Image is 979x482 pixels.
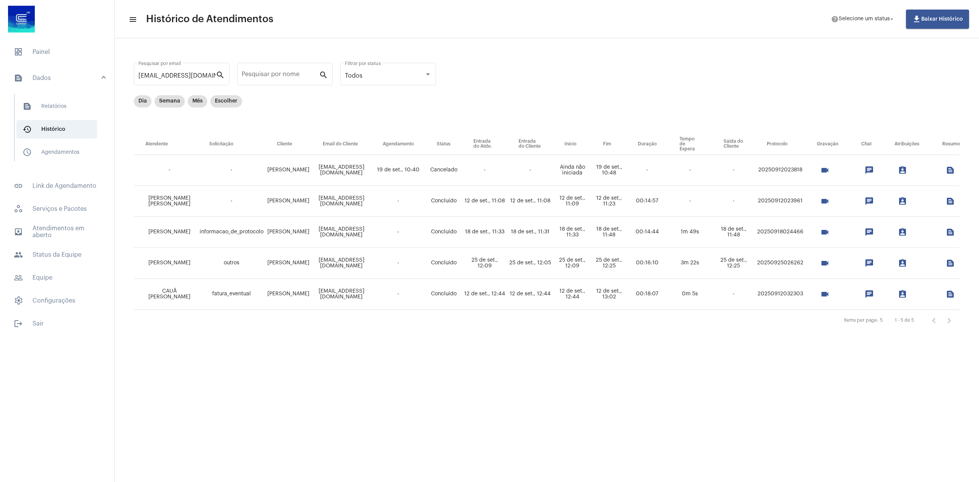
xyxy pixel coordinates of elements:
img: d4669ae0-8c07-2337-4f67-34b0df7f5ae4.jpeg [6,4,37,34]
td: 12 de set., 11:08 [507,186,553,217]
mat-icon: videocam [820,290,829,299]
mat-icon: sidenav icon [14,181,23,191]
td: - [668,155,712,186]
td: 20250912023818 [755,155,805,186]
mat-icon: chat [865,228,874,237]
mat-chip-list: selection [885,163,929,178]
td: - [712,279,755,310]
span: Todos [345,73,363,79]
th: Solicitação [198,134,265,155]
mat-chip-list: selection [885,256,929,271]
mat-icon: assignment_ind [898,228,907,237]
mat-chip-list: selection [933,256,960,271]
span: Painel [8,43,107,61]
td: 25 de set., 12:05 [507,248,553,279]
td: 12 de set., 11:09 [553,186,592,217]
span: sidenav icon [14,47,23,57]
span: Histórico [16,120,97,138]
mat-chip: Semana [154,95,185,107]
td: [EMAIL_ADDRESS][DOMAIN_NAME] [311,279,371,310]
mat-chip-list: selection [885,225,929,240]
th: Protocolo [755,134,805,155]
th: Atribuições [883,134,931,155]
mat-icon: text_snippet_outlined [946,166,955,175]
mat-chip-list: selection [933,287,960,302]
td: 20250918024466 [755,217,805,248]
th: Entrada do Cliente [507,134,553,155]
mat-chip-list: selection [885,287,929,302]
mat-icon: search [216,70,225,79]
mat-chip: Dia [134,95,151,107]
mat-icon: arrow_drop_down [888,16,895,23]
mat-icon: text_snippet_outlined [946,228,955,237]
mat-chip-list: selection [885,194,929,209]
td: CAUÃ [PERSON_NAME] [134,279,198,310]
td: 12 de set., 13:02 [592,279,626,310]
td: 1m 49s [668,217,712,248]
span: Baixar Histórico [912,16,963,22]
td: 20250912032303 [755,279,805,310]
td: 3m 22s [668,248,712,279]
span: informacao_de_protocolo [200,229,263,234]
button: Página anterior [926,313,942,328]
div: 5 [880,318,883,323]
mat-icon: text_snippet_outlined [946,197,955,206]
th: Fim [592,134,626,155]
td: - [712,155,755,186]
mat-icon: chat [865,197,874,206]
td: 00:14:57 [626,186,668,217]
span: sidenav icon [14,296,23,305]
mat-chip-list: selection [933,225,960,240]
button: Baixar Histórico [906,10,969,29]
mat-chip-list: selection [807,256,848,271]
mat-chip-list: selection [852,225,881,240]
div: Items per page: [844,318,878,323]
mat-icon: sidenav icon [23,102,32,111]
td: 12 de set., 12:44 [553,279,592,310]
td: Concluído [425,279,462,310]
span: - [231,167,233,173]
th: Agendamento [371,134,425,155]
mat-icon: text_snippet_outlined [946,290,955,299]
td: [EMAIL_ADDRESS][DOMAIN_NAME] [311,155,371,186]
span: Equipe [8,269,107,287]
mat-chip-list: selection [852,163,881,178]
mat-chip-list: selection [852,256,881,271]
td: - [626,155,668,186]
td: 00:14:44 [626,217,668,248]
mat-icon: sidenav icon [14,73,23,83]
span: Configurações [8,291,107,310]
span: Atendimentos em aberto [8,223,107,241]
th: Entrada do Atde. [462,134,507,155]
mat-panel-title: Dados [14,73,102,83]
span: Serviços e Pacotes [8,200,107,218]
input: Pesquisar por email [138,72,216,79]
td: 25 de set., 12:09 [462,248,507,279]
td: [PERSON_NAME] [265,248,311,279]
td: - [371,217,425,248]
th: Duração [626,134,668,155]
td: Concluído [425,217,462,248]
mat-chip-list: selection [933,163,960,178]
mat-icon: sidenav icon [14,250,23,259]
span: - [231,198,233,204]
td: 20250912023961 [755,186,805,217]
th: Email do Cliente [311,134,371,155]
mat-chip-list: selection [933,194,960,209]
td: 19 de set., 10:40 [371,155,425,186]
th: Gravação [805,134,850,155]
td: [PERSON_NAME] [134,217,198,248]
mat-icon: chat [865,166,874,175]
td: 25 de set., 12:09 [553,248,592,279]
td: [EMAIL_ADDRESS][DOMAIN_NAME] [311,186,371,217]
td: - [712,186,755,217]
mat-icon: text_snippet_outlined [946,259,955,268]
td: [PERSON_NAME] [265,186,311,217]
mat-icon: sidenav icon [23,148,32,157]
td: 18 de set., 11:33 [462,217,507,248]
input: Pesquisar por nome [242,72,319,79]
mat-icon: videocam [820,259,829,268]
mat-chip-list: selection [807,194,848,209]
td: 18 de set., 11:48 [712,217,755,248]
td: [PERSON_NAME] [265,217,311,248]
